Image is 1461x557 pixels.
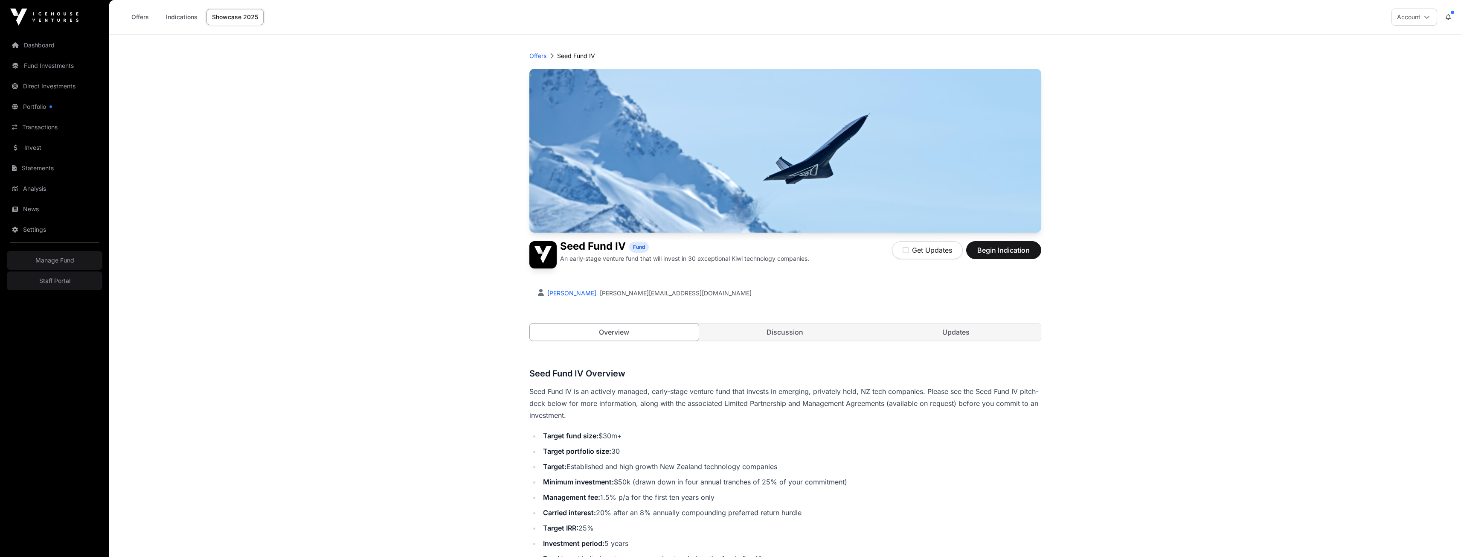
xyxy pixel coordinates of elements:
[530,324,1041,341] nav: Tabs
[543,508,596,517] strong: Carried interest:
[540,491,1041,503] li: 1.5% p/a for the first ten years only
[543,432,598,440] strong: Target fund size:
[633,244,645,251] span: Fund
[540,507,1041,519] li: 20% after an 8% annually compounding preferred return hurdle
[529,69,1041,233] img: Seed Fund IV
[7,271,102,290] a: Staff Portal
[160,9,203,25] a: Indications
[206,9,264,25] a: Showcase 2025
[600,289,752,297] a: [PERSON_NAME][EMAIL_ADDRESS][DOMAIN_NAME]
[966,241,1041,259] button: Begin Indication
[7,251,102,270] a: Manage Fund
[529,367,1041,380] h3: Seed Fund IV Overview
[7,138,102,157] a: Invest
[7,36,102,55] a: Dashboard
[10,9,78,26] img: Icehouse Ventures Logo
[557,52,595,60] p: Seed Fund IV
[7,200,102,219] a: News
[540,522,1041,534] li: 25%
[1391,9,1437,26] button: Account
[546,289,596,297] a: [PERSON_NAME]
[123,9,157,25] a: Offers
[529,323,700,341] a: Overview
[7,159,102,178] a: Statements
[540,476,1041,488] li: $50k (drawn down in four annual tranches of 25% of your commitment)
[540,445,1041,457] li: 30
[966,250,1041,258] a: Begin Indication
[7,77,102,96] a: Direct Investments
[7,179,102,198] a: Analysis
[892,241,963,259] button: Get Updates
[7,97,102,116] a: Portfolio
[560,254,809,263] p: An early-stage venture fund that will invest in 30 exceptional Kiwi technology companies.
[540,430,1041,442] li: $30m+
[529,385,1041,421] p: Seed Fund IV is an actively managed, early-stage venture fund that invests in emerging, privately...
[529,241,557,268] img: Seed Fund IV
[543,478,614,486] strong: Minimum investment:
[540,461,1041,472] li: Established and high growth New Zealand technology companies
[543,539,604,548] strong: Investment period:
[7,56,102,75] a: Fund Investments
[543,493,600,502] strong: Management fee:
[543,524,578,532] strong: Target IRR:
[700,324,870,341] a: Discussion
[871,324,1041,341] a: Updates
[540,537,1041,549] li: 5 years
[529,52,546,60] a: Offers
[543,447,611,455] strong: Target portfolio size:
[7,118,102,137] a: Transactions
[543,462,566,471] strong: Target:
[7,220,102,239] a: Settings
[977,245,1031,255] span: Begin Indication
[1418,516,1461,557] iframe: Chat Widget
[560,241,626,253] h1: Seed Fund IV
